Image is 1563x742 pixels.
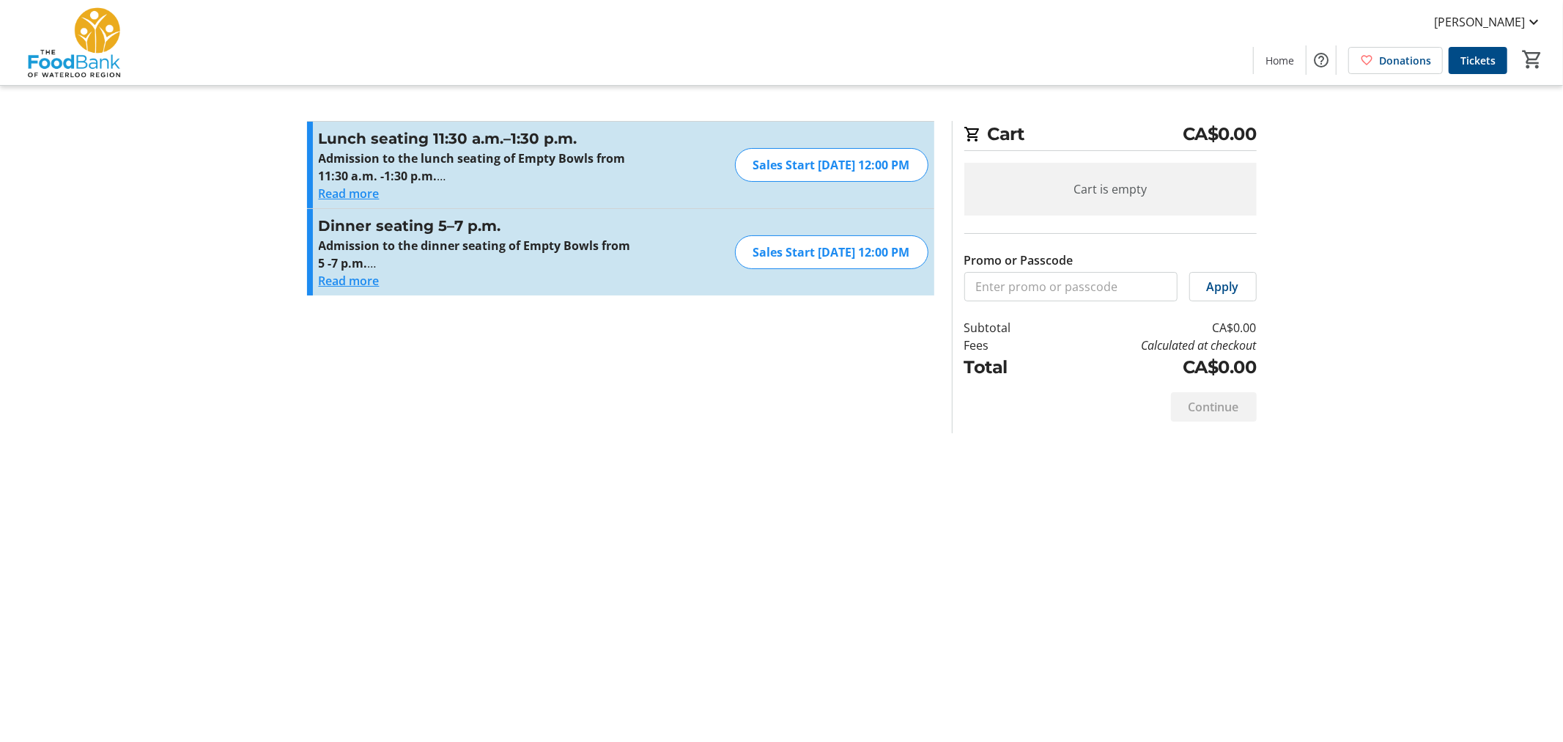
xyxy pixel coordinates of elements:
[1307,45,1336,75] button: Help
[964,163,1257,216] div: Cart is empty
[1049,354,1256,381] td: CA$0.00
[964,251,1074,269] label: Promo or Passcode
[319,185,380,202] button: Read more
[1207,278,1239,295] span: Apply
[1460,53,1496,68] span: Tickets
[9,6,139,79] img: The Food Bank of Waterloo Region's Logo
[735,148,928,182] div: Sales Start [DATE] 12:00 PM
[1183,121,1257,147] span: CA$0.00
[1049,337,1256,354] td: Calculated at checkout
[964,272,1178,301] input: Enter promo or passcode
[1348,47,1443,74] a: Donations
[1449,47,1507,74] a: Tickets
[1422,10,1554,34] button: [PERSON_NAME]
[1519,46,1545,73] button: Cart
[319,150,626,184] strong: Admission to the lunch seating of Empty Bowls from 11:30 a.m. -1:30 p.m.
[1254,47,1306,74] a: Home
[1189,272,1257,301] button: Apply
[319,128,639,150] h3: Lunch seating 11:30 a.m.–1:30 p.m.
[319,238,631,271] strong: Admission to the dinner seating of Empty Bowls from 5 -7 p.m.
[319,272,380,290] button: Read more
[1379,53,1431,68] span: Donations
[319,215,639,237] h3: Dinner seating 5–7 p.m.
[735,235,928,269] div: Sales Start [DATE] 12:00 PM
[964,319,1049,337] td: Subtotal
[964,121,1257,151] h2: Cart
[964,354,1049,381] td: Total
[1265,53,1294,68] span: Home
[964,337,1049,354] td: Fees
[1049,319,1256,337] td: CA$0.00
[1434,13,1525,31] span: [PERSON_NAME]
